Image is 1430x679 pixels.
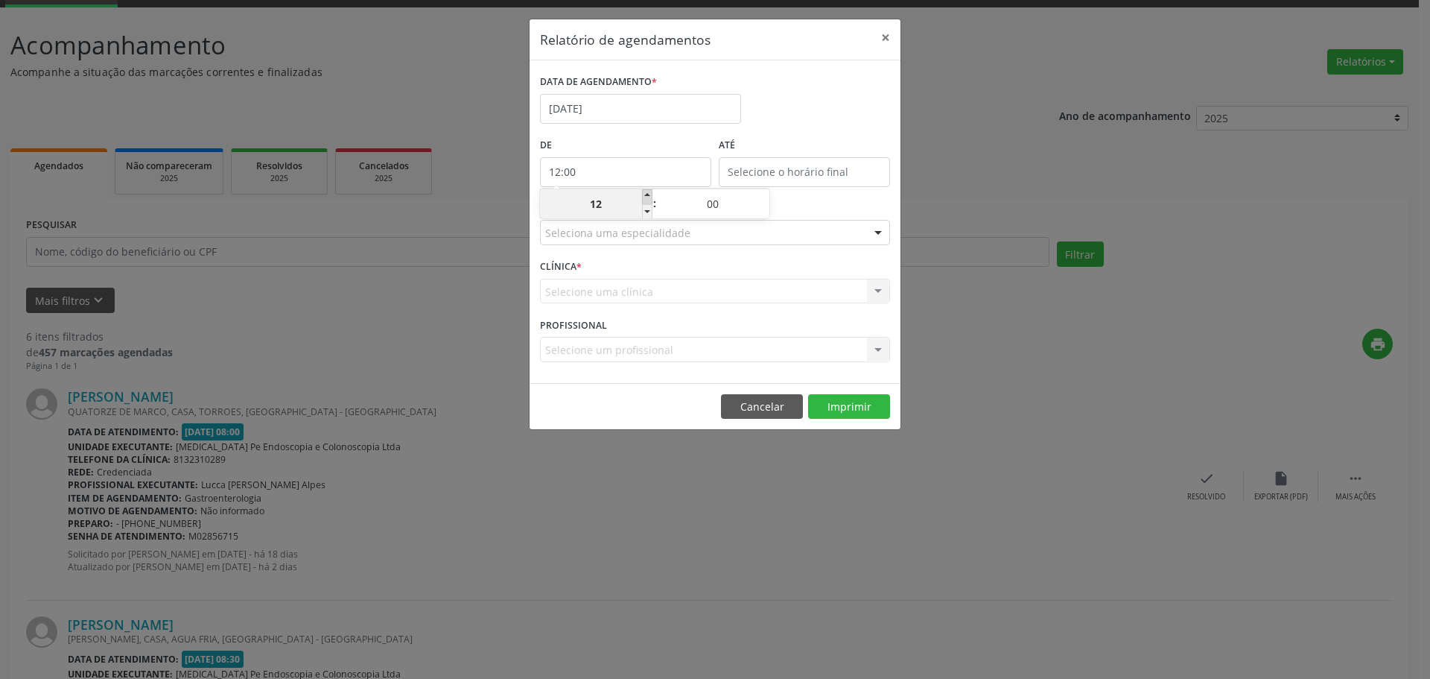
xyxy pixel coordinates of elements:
input: Hour [540,189,652,219]
button: Imprimir [808,394,890,420]
input: Selecione o horário inicial [540,157,711,187]
label: De [540,134,711,157]
label: ATÉ [719,134,890,157]
label: CLÍNICA [540,256,582,279]
input: Minute [657,189,769,219]
h5: Relatório de agendamentos [540,30,711,49]
input: Selecione o horário final [719,157,890,187]
span: : [652,189,657,218]
input: Selecione uma data ou intervalo [540,94,741,124]
label: PROFISSIONAL [540,314,607,337]
button: Cancelar [721,394,803,420]
button: Close [871,19,900,56]
span: Seleciona uma especialidade [545,225,690,241]
label: DATA DE AGENDAMENTO [540,71,657,94]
